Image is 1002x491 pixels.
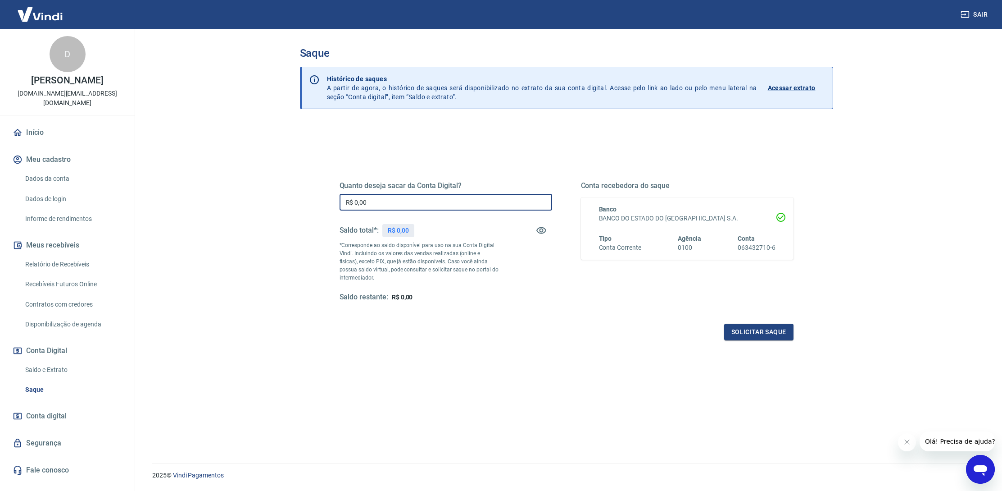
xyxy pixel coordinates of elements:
p: 2025 © [152,471,980,480]
a: Dados de login [22,190,124,208]
h6: 0100 [678,243,701,252]
a: Saldo e Extrato [22,361,124,379]
h6: BANCO DO ESTADO DO [GEOGRAPHIC_DATA] S.A. [599,214,775,223]
button: Meus recebíveis [11,235,124,255]
p: [PERSON_NAME] [31,76,103,85]
span: Tipo [599,235,612,242]
span: Conta [738,235,755,242]
h3: Saque [300,47,833,60]
h5: Saldo restante: [340,293,388,302]
a: Início [11,123,124,142]
a: Relatório de Recebíveis [22,255,124,274]
a: Conta digital [11,406,124,426]
a: Acessar extrato [768,74,825,101]
a: Disponibilização de agenda [22,315,124,334]
p: [DOMAIN_NAME][EMAIL_ADDRESS][DOMAIN_NAME] [7,89,127,108]
iframe: Botão para abrir a janela de mensagens [966,455,995,484]
h5: Saldo total*: [340,226,379,235]
h6: Conta Corrente [599,243,641,252]
button: Meu cadastro [11,150,124,170]
iframe: Mensagem da empresa [920,431,995,451]
button: Sair [959,6,991,23]
button: Conta Digital [11,341,124,361]
button: Solicitar saque [724,324,793,340]
span: Agência [678,235,701,242]
span: R$ 0,00 [392,294,413,301]
p: A partir de agora, o histórico de saques será disponibilizado no extrato da sua conta digital. Ac... [327,74,757,101]
a: Contratos com credores [22,295,124,314]
a: Dados da conta [22,170,124,188]
a: Recebíveis Futuros Online [22,275,124,294]
p: Acessar extrato [768,83,816,92]
a: Informe de rendimentos [22,210,124,228]
iframe: Fechar mensagem [898,433,916,451]
h5: Quanto deseja sacar da Conta Digital? [340,181,552,190]
p: R$ 0,00 [388,226,409,235]
h6: 063432710-6 [738,243,775,252]
div: D [50,36,86,72]
a: Vindi Pagamentos [173,472,224,479]
span: Conta digital [26,410,67,422]
span: Banco [599,206,617,213]
h5: Conta recebedora do saque [581,181,793,190]
a: Saque [22,381,124,399]
a: Fale conosco [11,460,124,480]
p: Histórico de saques [327,74,757,83]
p: *Corresponde ao saldo disponível para uso na sua Conta Digital Vindi. Incluindo os valores das ve... [340,241,499,282]
img: Vindi [11,0,69,28]
span: Olá! Precisa de ajuda? [5,6,76,14]
a: Segurança [11,433,124,453]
